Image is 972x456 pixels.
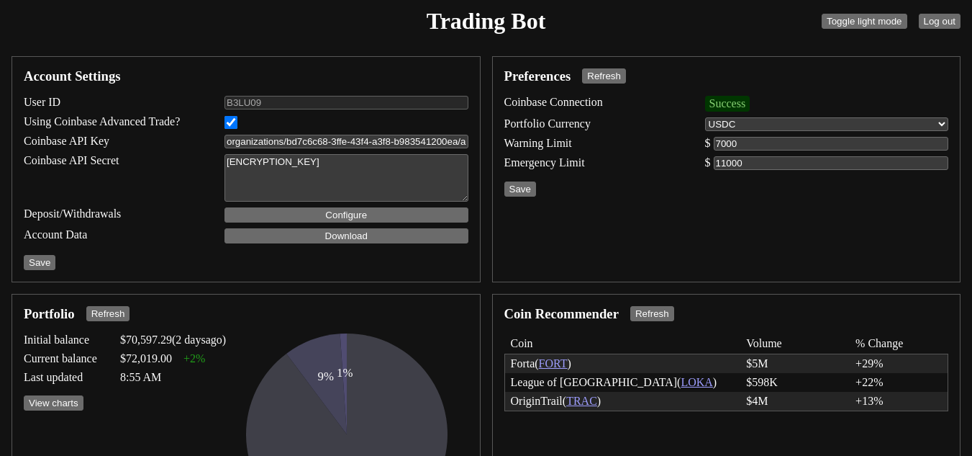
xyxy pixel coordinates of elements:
[24,334,103,347] span: Initial balance
[24,115,201,129] span: Using Coinbase Advanced Trade?
[24,135,201,148] span: Coinbase API Key
[855,395,942,408] div: +13%
[183,352,205,365] span: +2%
[24,352,103,365] span: Current balance
[504,117,682,131] span: Portfolio Currency
[705,96,750,112] div: Success
[746,337,832,350] span: Volume
[24,207,201,223] span: Deposit/Withdrawals
[24,306,75,322] h3: Portfolio
[504,182,536,197] button: Save
[318,370,334,383] text: 9 %
[504,306,619,322] h3: Coin Recommender
[86,306,130,321] button: Refresh
[120,352,172,365] span: $72,019.00
[120,371,226,384] div: 8:55 AM
[746,395,832,408] div: $4M
[919,14,960,29] button: Log out
[24,68,121,84] h3: Account Settings
[705,137,711,150] span: $
[511,337,724,350] span: Coin
[855,376,942,389] div: +22%
[224,228,468,243] button: Download
[24,371,103,384] span: Last updated
[681,376,712,388] a: LOKA
[746,357,832,370] div: $5M
[822,14,907,29] button: Toggle light mode
[24,154,201,202] span: Coinbase API Secret
[511,395,724,408] div: OriginTrail ( )
[582,68,626,84] button: Refresh
[855,357,942,370] div: +29%
[120,334,226,347] div: $70,597.29 ( 2 days ago)
[504,68,571,84] h3: Preferences
[24,96,201,109] span: User ID
[539,357,568,370] a: FORT
[630,306,674,321] button: Refresh
[746,376,832,389] div: $598K
[504,137,682,151] span: Warning Limit
[855,337,942,350] span: % Change
[705,156,711,169] span: $
[337,366,353,380] text: 1 %
[24,395,83,411] button: View charts
[511,376,724,389] div: League of [GEOGRAPHIC_DATA] ( )
[504,156,682,170] span: Emergency Limit
[504,96,682,112] span: Coinbase Connection
[511,357,724,370] div: Forta ( )
[224,207,468,223] button: Configure
[24,255,55,270] button: Save
[427,8,546,35] h1: Trading Bot
[24,228,201,243] span: Account Data
[566,395,597,407] a: TRAC
[224,154,468,202] textarea: [ENCRYPTION_KEY]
